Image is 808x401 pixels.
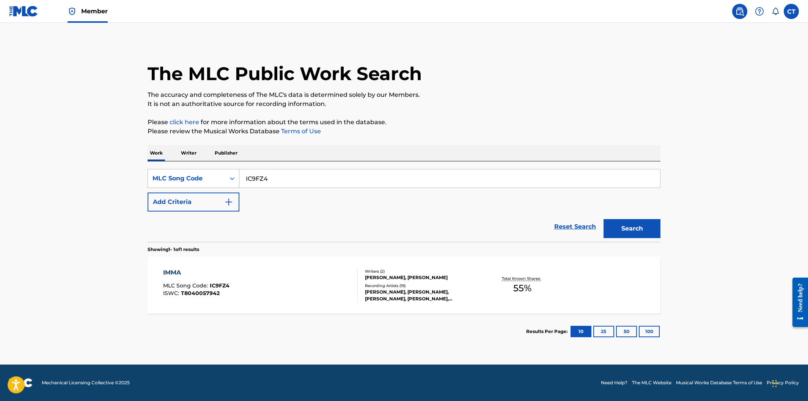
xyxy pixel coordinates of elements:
[550,218,600,235] a: Reset Search
[152,174,221,183] div: MLC Song Code
[148,193,239,212] button: Add Criteria
[148,99,660,109] p: It is not an authoritative source for recording information.
[148,62,422,85] h1: The MLC Public Work Search
[148,127,660,136] p: Please review the Musical Works Database
[210,282,230,289] span: IC9FZ4
[9,378,33,387] img: logo
[148,257,660,314] a: IMMAMLC Song Code:IC9FZ4ISWC:T8040057942Writers (2)[PERSON_NAME], [PERSON_NAME]Recording Artists ...
[513,281,531,295] span: 55 %
[752,4,767,19] div: Help
[787,272,808,333] iframe: Resource Center
[163,268,230,277] div: IMMA
[767,379,799,386] a: Privacy Policy
[365,289,479,302] div: [PERSON_NAME], [PERSON_NAME], [PERSON_NAME], [PERSON_NAME], [PERSON_NAME]
[9,6,38,17] img: MLC Logo
[784,4,799,19] div: User Menu
[772,8,779,15] div: Notifications
[365,268,479,274] div: Writers ( 2 )
[676,379,762,386] a: Musical Works Database Terms of Use
[42,379,130,386] span: Mechanical Licensing Collective © 2025
[212,145,240,161] p: Publisher
[280,128,321,135] a: Terms of Use
[526,328,569,335] p: Results Per Page:
[163,290,181,297] span: ISWC :
[179,145,199,161] p: Writer
[593,326,614,337] button: 25
[772,372,777,395] div: Drag
[365,283,479,289] div: Recording Artists ( 19 )
[735,7,744,16] img: search
[639,326,660,337] button: 100
[732,4,747,19] a: Public Search
[148,90,660,99] p: The accuracy and completeness of The MLC's data is determined solely by our Members.
[601,379,627,386] a: Need Help?
[148,118,660,127] p: Please for more information about the terms used in the database.
[365,274,479,281] div: [PERSON_NAME], [PERSON_NAME]
[571,326,591,337] button: 10
[604,219,660,238] button: Search
[163,282,210,289] span: MLC Song Code :
[170,118,199,126] a: click here
[755,7,764,16] img: help
[81,7,108,16] span: Member
[68,7,77,16] img: Top Rightsholder
[224,197,233,207] img: 9d2ae6d4665cec9f34b9.svg
[632,379,671,386] a: The MLC Website
[148,169,660,242] form: Search Form
[148,246,199,253] p: Showing 1 - 1 of 1 results
[770,365,808,401] iframe: Chat Widget
[148,145,165,161] p: Work
[502,276,542,281] p: Total Known Shares:
[616,326,637,337] button: 50
[181,290,220,297] span: T8040057942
